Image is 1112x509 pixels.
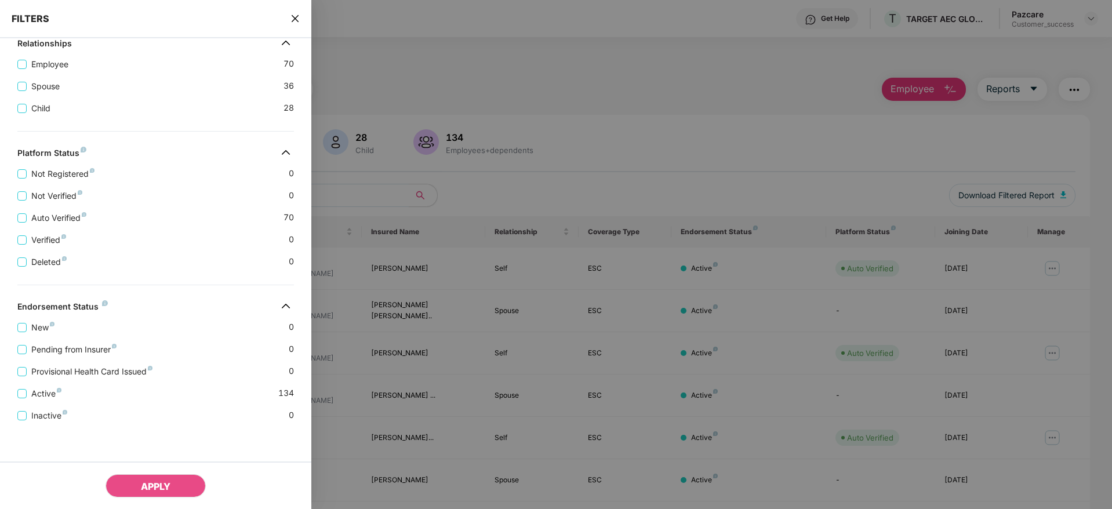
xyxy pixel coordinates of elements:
[284,57,294,71] span: 70
[61,234,66,239] img: svg+xml;base64,PHN2ZyB4bWxucz0iaHR0cDovL3d3dy53My5vcmcvMjAwMC9zdmciIHdpZHRoPSI4IiBoZWlnaHQ9IjgiIH...
[27,365,157,378] span: Provisional Health Card Issued
[277,297,295,315] img: svg+xml;base64,PHN2ZyB4bWxucz0iaHR0cDovL3d3dy53My5vcmcvMjAwMC9zdmciIHdpZHRoPSIzMiIgaGVpZ2h0PSIzMi...
[290,13,300,24] span: close
[27,321,59,334] span: New
[289,409,294,422] span: 0
[27,190,87,202] span: Not Verified
[277,143,295,162] img: svg+xml;base64,PHN2ZyB4bWxucz0iaHR0cDovL3d3dy53My5vcmcvMjAwMC9zdmciIHdpZHRoPSIzMiIgaGVpZ2h0PSIzMi...
[27,102,55,115] span: Child
[27,234,71,246] span: Verified
[27,409,72,422] span: Inactive
[90,168,95,173] img: svg+xml;base64,PHN2ZyB4bWxucz0iaHR0cDovL3d3dy53My5vcmcvMjAwMC9zdmciIHdpZHRoPSI4IiBoZWlnaHQ9IjgiIH...
[289,233,294,246] span: 0
[112,344,117,348] img: svg+xml;base64,PHN2ZyB4bWxucz0iaHR0cDovL3d3dy53My5vcmcvMjAwMC9zdmciIHdpZHRoPSI4IiBoZWlnaHQ9IjgiIH...
[284,79,294,93] span: 36
[78,190,82,195] img: svg+xml;base64,PHN2ZyB4bWxucz0iaHR0cDovL3d3dy53My5vcmcvMjAwMC9zdmciIHdpZHRoPSI4IiBoZWlnaHQ9IjgiIH...
[50,322,54,326] img: svg+xml;base64,PHN2ZyB4bWxucz0iaHR0cDovL3d3dy53My5vcmcvMjAwMC9zdmciIHdpZHRoPSI4IiBoZWlnaHQ9IjgiIH...
[17,301,108,315] div: Endorsement Status
[81,147,86,152] img: svg+xml;base64,PHN2ZyB4bWxucz0iaHR0cDovL3d3dy53My5vcmcvMjAwMC9zdmciIHdpZHRoPSI4IiBoZWlnaHQ9IjgiIH...
[106,474,206,497] button: APPLY
[63,410,67,415] img: svg+xml;base64,PHN2ZyB4bWxucz0iaHR0cDovL3d3dy53My5vcmcvMjAwMC9zdmciIHdpZHRoPSI4IiBoZWlnaHQ9IjgiIH...
[102,300,108,306] img: svg+xml;base64,PHN2ZyB4bWxucz0iaHR0cDovL3d3dy53My5vcmcvMjAwMC9zdmciIHdpZHRoPSI4IiBoZWlnaHQ9IjgiIH...
[27,387,66,400] span: Active
[17,38,72,52] div: Relationships
[277,34,295,52] img: svg+xml;base64,PHN2ZyB4bWxucz0iaHR0cDovL3d3dy53My5vcmcvMjAwMC9zdmciIHdpZHRoPSIzMiIgaGVpZ2h0PSIzMi...
[27,80,64,93] span: Spouse
[17,148,86,162] div: Platform Status
[284,211,294,224] span: 70
[27,58,73,71] span: Employee
[289,189,294,202] span: 0
[27,212,91,224] span: Auto Verified
[289,343,294,356] span: 0
[278,387,294,400] span: 134
[57,388,61,392] img: svg+xml;base64,PHN2ZyB4bWxucz0iaHR0cDovL3d3dy53My5vcmcvMjAwMC9zdmciIHdpZHRoPSI4IiBoZWlnaHQ9IjgiIH...
[27,343,121,356] span: Pending from Insurer
[289,365,294,378] span: 0
[289,255,294,268] span: 0
[27,168,99,180] span: Not Registered
[148,366,152,370] img: svg+xml;base64,PHN2ZyB4bWxucz0iaHR0cDovL3d3dy53My5vcmcvMjAwMC9zdmciIHdpZHRoPSI4IiBoZWlnaHQ9IjgiIH...
[62,256,67,261] img: svg+xml;base64,PHN2ZyB4bWxucz0iaHR0cDovL3d3dy53My5vcmcvMjAwMC9zdmciIHdpZHRoPSI4IiBoZWlnaHQ9IjgiIH...
[284,101,294,115] span: 28
[289,321,294,334] span: 0
[12,13,49,24] span: FILTERS
[27,256,71,268] span: Deleted
[82,212,86,217] img: svg+xml;base64,PHN2ZyB4bWxucz0iaHR0cDovL3d3dy53My5vcmcvMjAwMC9zdmciIHdpZHRoPSI4IiBoZWlnaHQ9IjgiIH...
[141,481,170,492] span: APPLY
[289,167,294,180] span: 0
